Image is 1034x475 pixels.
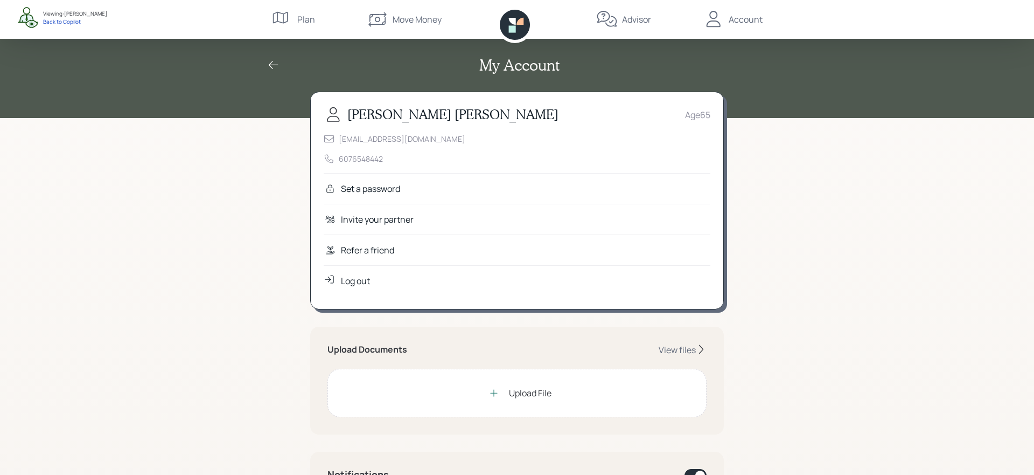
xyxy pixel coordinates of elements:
[43,10,107,18] div: Viewing: [PERSON_NAME]
[327,345,407,355] h5: Upload Documents
[659,344,696,356] div: View files
[729,13,763,26] div: Account
[685,108,710,121] div: Age 65
[341,213,414,226] div: Invite your partner
[297,13,315,26] div: Plan
[622,13,651,26] div: Advisor
[509,387,551,400] div: Upload File
[341,244,394,257] div: Refer a friend
[339,133,465,144] div: [EMAIL_ADDRESS][DOMAIN_NAME]
[341,274,370,287] div: Log out
[341,182,400,195] div: Set a password
[43,18,107,25] div: Back to Copilot
[393,13,442,26] div: Move Money
[347,107,558,122] h3: [PERSON_NAME] [PERSON_NAME]
[339,153,383,164] div: 6076548442
[479,56,560,74] h2: My Account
